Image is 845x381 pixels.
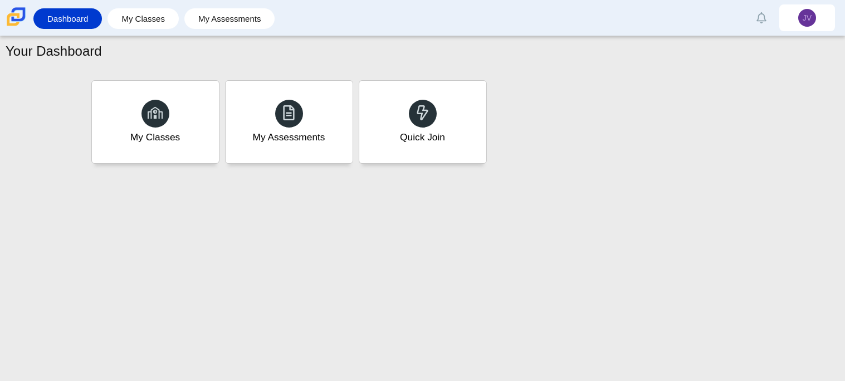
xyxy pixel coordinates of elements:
a: Quick Join [359,80,487,164]
a: Carmen School of Science & Technology [4,21,28,30]
a: My Assessments [225,80,353,164]
div: Quick Join [400,130,445,144]
a: My Classes [91,80,219,164]
a: Dashboard [39,8,96,29]
a: JV [779,4,835,31]
a: Alerts [749,6,774,30]
div: My Classes [130,130,180,144]
div: My Assessments [253,130,325,144]
img: Carmen School of Science & Technology [4,5,28,28]
h1: Your Dashboard [6,42,102,61]
span: JV [803,14,812,22]
a: My Assessments [190,8,270,29]
a: My Classes [113,8,173,29]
